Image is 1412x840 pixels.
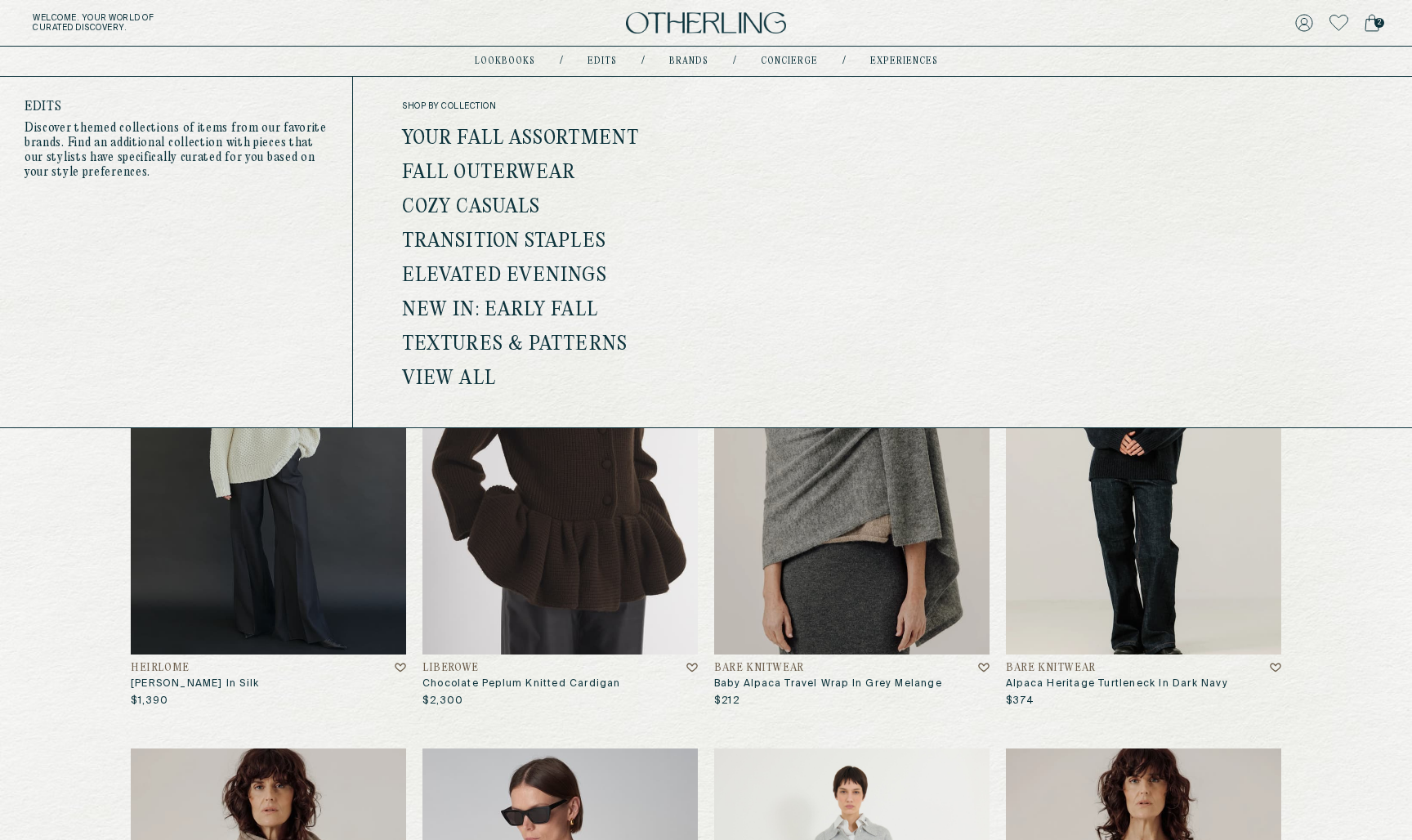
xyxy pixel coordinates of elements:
[131,677,406,690] h3: [PERSON_NAME] In Silk
[1006,283,1281,708] a: Alpaca Heritage Turtleneck in Dark NavyBare KnitwearAlpaca Heritage Turtleneck In Dark Navy$374
[422,695,463,708] p: $2,300
[560,55,563,68] div: /
[475,57,535,65] a: lookbooks
[402,231,606,252] a: Transition Staples
[131,695,168,708] p: $1,390
[1374,18,1384,28] span: 2
[402,128,639,150] a: Your Fall Assortment
[626,12,786,34] img: logo
[1365,11,1379,34] a: 2
[402,101,731,111] span: shop by collection
[402,197,540,218] a: Cozy Casuals
[131,663,190,674] h4: Heirlome
[714,677,990,690] h3: Baby Alpaca Travel Wrap In Grey Melange
[402,300,598,321] a: New In: Early Fall
[714,283,990,708] a: Baby Alpaca Travel Wrap in Grey MelangeBare KnitwearBaby Alpaca Travel Wrap In Grey Melange$212
[669,57,708,65] a: Brands
[842,55,846,68] div: /
[402,266,607,287] a: Elevated Evenings
[761,57,818,65] a: concierge
[422,283,698,655] img: CHOCOLATE PEPLUM KNITTED CARDIGAN
[714,695,740,708] p: $212
[1006,663,1096,674] h4: Bare Knitwear
[588,57,617,65] a: Edits
[402,369,496,390] a: View all
[422,283,698,708] a: CHOCOLATE PEPLUM KNITTED CARDIGANLIBEROWEChocolate Peplum Knitted Cardigan$2,300
[131,283,406,655] img: Patricia Sweater in Silk
[714,663,804,674] h4: Bare Knitwear
[402,163,575,184] a: Fall Outerwear
[402,334,628,355] a: Textures & Patterns
[422,663,479,674] h4: LIBEROWE
[422,677,698,690] h3: Chocolate Peplum Knitted Cardigan
[25,121,328,180] p: Discover themed collections of items from our favorite brands. Find an additional collection with...
[131,283,406,708] a: Patricia Sweater in SilkHeirlome[PERSON_NAME] In Silk$1,390
[870,57,938,65] a: experiences
[1006,677,1281,690] h3: Alpaca Heritage Turtleneck In Dark Navy
[1006,695,1034,708] p: $374
[714,283,990,655] img: Baby Alpaca Travel Wrap in Grey Melange
[25,101,328,113] h4: Edits
[33,13,436,33] h5: Welcome . Your world of curated discovery.
[1006,283,1281,655] img: Alpaca Heritage Turtleneck in Dark Navy
[641,55,645,68] div: /
[733,55,736,68] div: /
